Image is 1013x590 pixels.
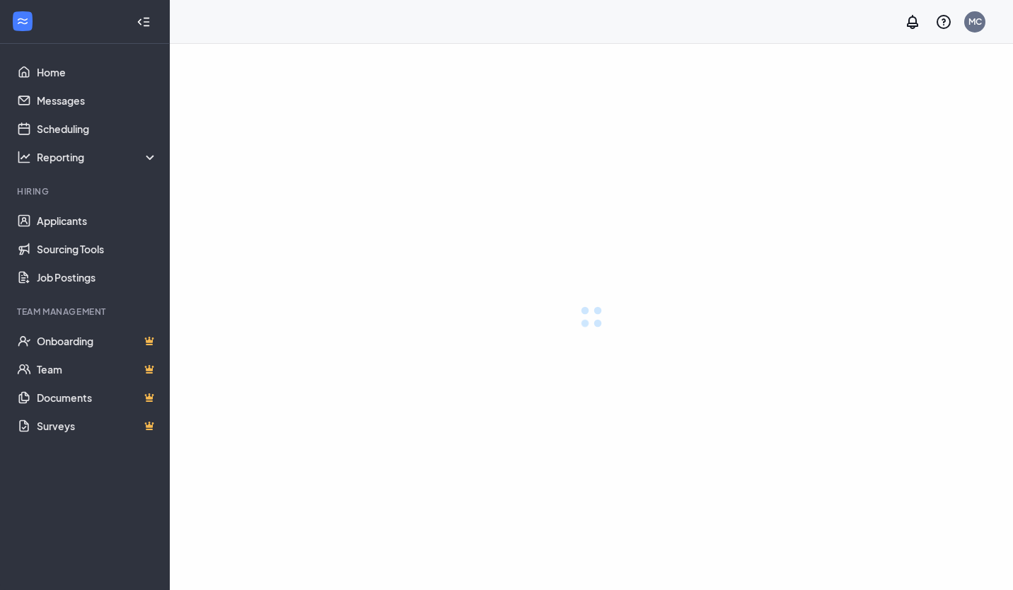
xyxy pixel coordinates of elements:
[37,115,158,143] a: Scheduling
[17,150,31,164] svg: Analysis
[17,185,155,197] div: Hiring
[16,14,30,28] svg: WorkstreamLogo
[37,235,158,263] a: Sourcing Tools
[935,13,952,30] svg: QuestionInfo
[37,327,158,355] a: OnboardingCrown
[37,58,158,86] a: Home
[37,383,158,412] a: DocumentsCrown
[137,15,151,29] svg: Collapse
[37,207,158,235] a: Applicants
[17,306,155,318] div: Team Management
[37,86,158,115] a: Messages
[904,13,921,30] svg: Notifications
[37,263,158,291] a: Job Postings
[37,355,158,383] a: TeamCrown
[37,150,158,164] div: Reporting
[968,16,982,28] div: MC
[37,412,158,440] a: SurveysCrown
